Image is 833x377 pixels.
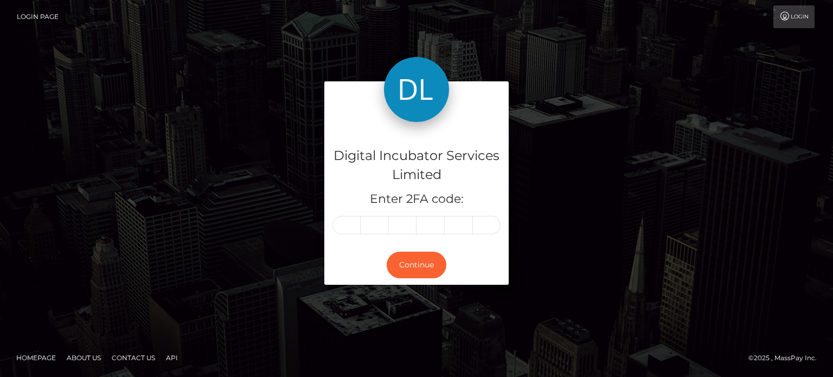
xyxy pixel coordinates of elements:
img: Digital Incubator Services Limited [384,57,449,122]
a: Contact Us [107,349,159,366]
a: About Us [62,349,105,366]
div: © 2025 , MassPay Inc. [748,352,825,364]
a: Homepage [12,349,60,366]
h4: Digital Incubator Services Limited [332,146,501,184]
a: Login [773,5,815,28]
h5: Enter 2FA code: [332,191,501,208]
a: API [162,349,182,366]
button: Continue [387,252,446,278]
a: Login Page [17,5,59,28]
